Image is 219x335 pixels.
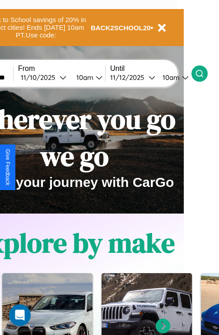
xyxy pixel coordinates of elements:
[91,24,151,32] b: BACK2SCHOOL20
[110,65,191,73] label: Until
[158,73,182,82] div: 10am
[155,73,191,82] button: 10am
[21,73,60,82] div: 11 / 10 / 2025
[18,65,105,73] label: From
[110,73,149,82] div: 11 / 12 / 2025
[18,73,69,82] button: 11/10/2025
[69,73,105,82] button: 10am
[5,149,11,186] div: Give Feedback
[72,73,96,82] div: 10am
[9,304,31,326] div: Open Intercom Messenger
